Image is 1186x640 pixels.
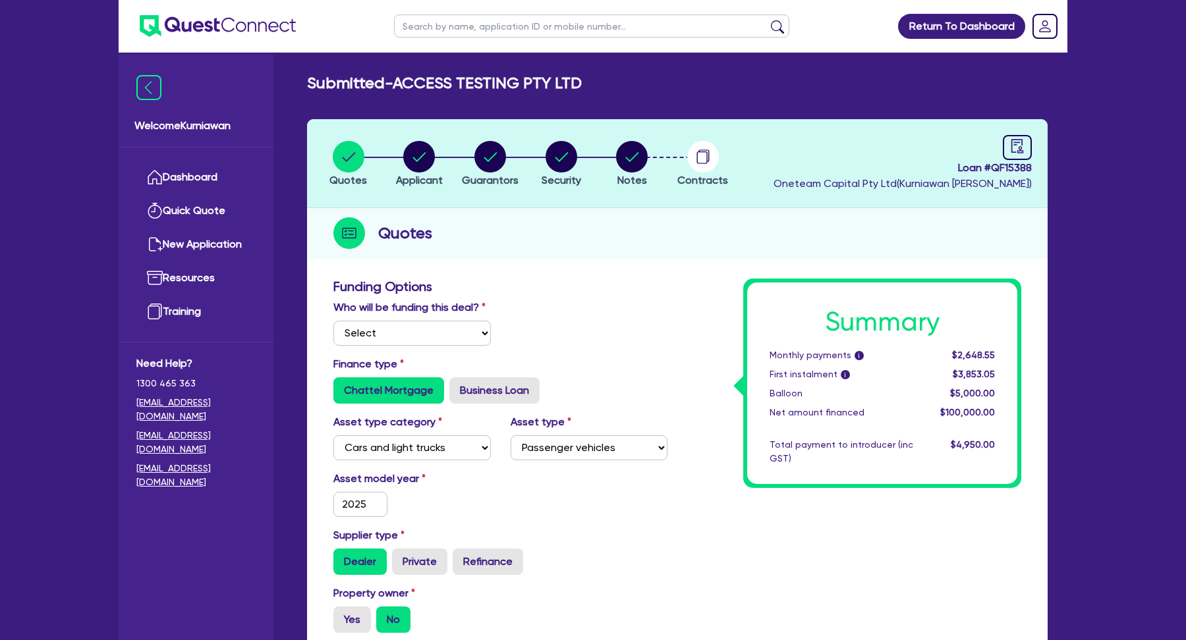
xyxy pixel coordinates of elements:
span: i [855,351,864,360]
input: Search by name, application ID or mobile number... [394,14,789,38]
img: quick-quote [147,203,163,219]
img: step-icon [333,217,365,249]
a: [EMAIL_ADDRESS][DOMAIN_NAME] [136,396,256,423]
label: No [376,606,410,633]
label: Asset type [511,414,571,430]
h2: Quotes [378,221,432,245]
label: Yes [333,606,371,633]
button: Contracts [677,140,729,189]
label: Business Loan [449,377,540,404]
span: audit [1010,139,1025,153]
label: Who will be funding this deal? [333,300,486,315]
span: Contracts [677,174,728,186]
span: $3,853.05 [953,369,995,379]
label: Chattel Mortgage [333,377,444,404]
a: Dropdown toggle [1028,9,1062,43]
img: quest-connect-logo-blue [140,15,296,37]
label: Asset type category [333,414,442,430]
span: i [841,370,850,379]
label: Finance type [333,356,404,372]
button: Guarantors [461,140,519,189]
span: $4,950.00 [951,439,995,450]
img: icon-menu-close [136,75,161,100]
button: Applicant [395,140,443,189]
span: $100,000.00 [940,407,995,417]
div: Monthly payments [760,348,923,362]
button: Quotes [329,140,368,189]
span: 1300 465 363 [136,377,256,390]
label: Private [392,548,447,575]
button: Notes [615,140,648,189]
a: Return To Dashboard [898,14,1025,39]
a: Training [136,295,256,329]
a: Resources [136,261,256,295]
span: Quotes [329,174,367,186]
img: training [147,304,163,319]
div: Balloon [760,387,923,400]
img: new-application [147,236,163,252]
h3: Funding Options [333,279,667,294]
a: Quick Quote [136,194,256,228]
span: Notes [617,174,647,186]
a: [EMAIL_ADDRESS][DOMAIN_NAME] [136,462,256,489]
button: Security [541,140,582,189]
span: Oneteam Capital Pty Ltd ( Kurniawan [PERSON_NAME] ) [774,177,1032,190]
a: Dashboard [136,161,256,194]
span: Applicant [396,174,443,186]
span: Welcome Kurniawan [134,118,258,134]
h2: Submitted - ACCESS TESTING PTY LTD [307,74,582,93]
span: Need Help? [136,356,256,371]
label: Refinance [453,548,523,575]
div: Total payment to introducer (inc GST) [760,438,923,466]
label: Asset model year [324,471,501,487]
label: Property owner [333,585,415,601]
span: $5,000.00 [950,388,995,398]
a: New Application [136,228,256,261]
div: Net amount financed [760,406,923,419]
span: Security [542,174,581,186]
a: [EMAIL_ADDRESS][DOMAIN_NAME] [136,429,256,456]
span: $2,648.55 [952,350,995,360]
div: First instalment [760,367,923,381]
img: resources [147,270,163,286]
label: Supplier type [333,527,405,543]
label: Dealer [333,548,387,575]
span: Guarantors [462,174,519,186]
span: Loan # QF15388 [774,160,1032,176]
h1: Summary [770,306,995,338]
